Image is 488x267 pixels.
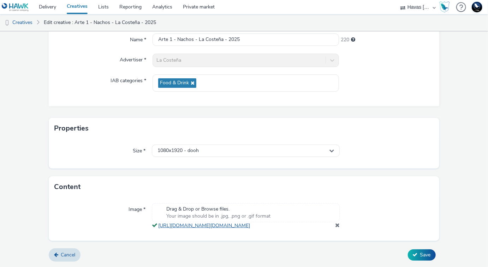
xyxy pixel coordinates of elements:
label: Image * [126,203,148,213]
img: undefined Logo [2,3,29,12]
img: Hawk Academy [439,1,450,13]
span: Your image should be in .jpg, .png or .gif format [166,213,270,220]
span: 220 [341,36,349,43]
a: [URL][DOMAIN_NAME][DOMAIN_NAME] [158,222,253,229]
h3: Properties [54,123,89,134]
div: Maximum 255 characters [351,36,355,43]
span: Cancel [61,251,75,258]
span: Drag & Drop or Browse files. [166,206,270,213]
img: dooh [4,19,11,26]
h3: Content [54,182,81,192]
input: Name [153,34,339,46]
a: Hawk Academy [439,1,453,13]
a: Edit creative : Arte 1 - Nachos - La Costeña - 2025 [40,14,160,31]
img: Support Hawk [472,2,482,12]
label: Name * [127,34,149,43]
label: Size * [130,145,148,154]
span: Save [420,251,431,258]
label: IAB categories * [108,74,149,84]
span: 1080x1920 - dooh [157,148,199,154]
button: Save [408,249,436,261]
span: Food & Drink [160,80,189,86]
label: Advertiser * [117,54,149,63]
a: Cancel [49,248,81,262]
